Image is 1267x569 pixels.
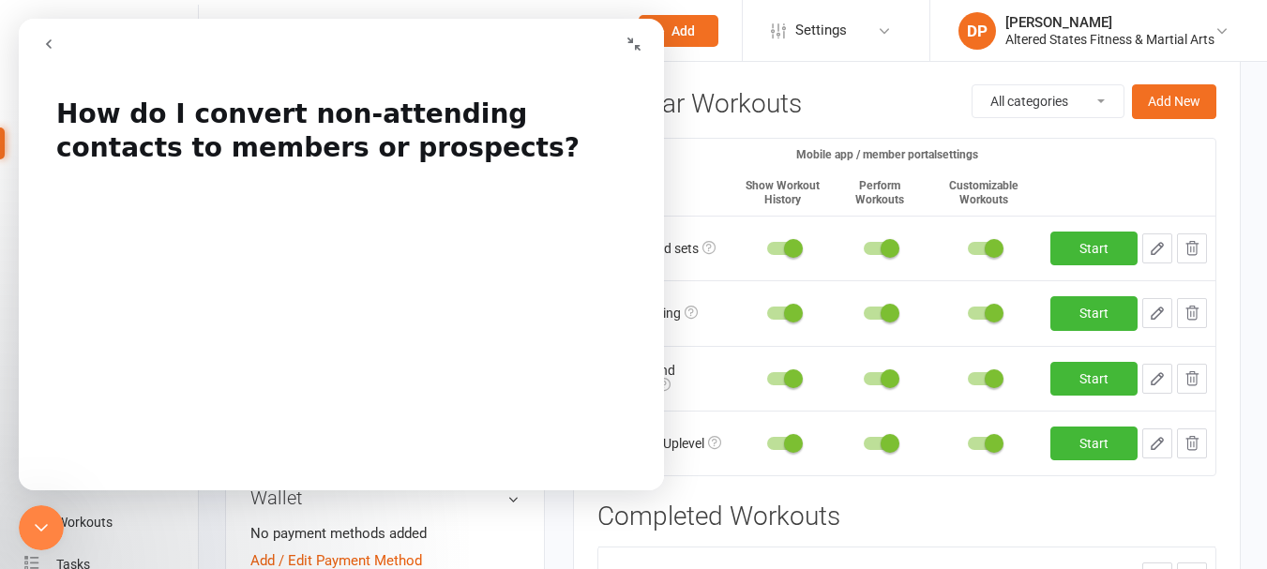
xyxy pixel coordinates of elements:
[598,411,732,475] td: Kettlebell Uplevel
[958,12,996,50] div: DP
[1050,232,1138,265] a: Start
[597,502,1216,532] h3: Completed Workouts
[19,505,64,550] iframe: Intercom live chat
[24,502,198,544] a: Workouts
[19,19,664,490] iframe: Intercom live chat
[250,522,520,545] li: No payment methods added
[598,216,732,280] td: Compound sets
[671,23,695,38] span: Add
[855,179,904,206] small: Perform Workouts
[639,15,718,47] button: Add
[746,179,820,206] small: Show Workout History
[597,90,802,119] h3: Regular Workouts
[795,9,847,52] span: Settings
[247,18,614,44] input: Search...
[949,179,1018,206] small: Customizable Workouts
[598,280,732,345] td: Conditioning
[1050,427,1138,460] a: Start
[1005,14,1214,31] div: [PERSON_NAME]
[1132,84,1216,118] button: Add New
[56,515,113,530] div: Workouts
[1050,362,1138,396] a: Start
[1005,31,1214,48] div: Altered States Fitness & Martial Arts
[796,148,978,161] small: Mobile app / member portal settings
[250,487,520,508] h3: Wallet
[598,346,732,411] td: Control and Stability
[1050,296,1138,330] a: Start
